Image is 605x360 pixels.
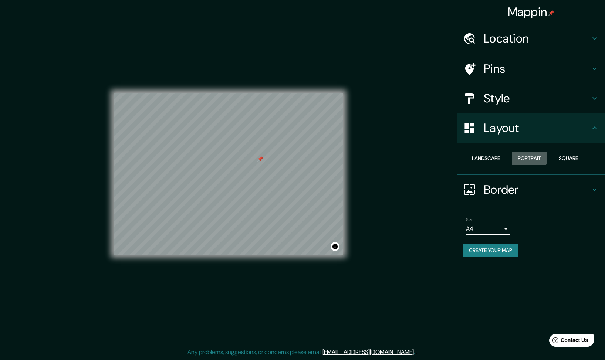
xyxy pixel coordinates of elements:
[466,152,506,165] button: Landscape
[187,348,415,357] p: Any problems, suggestions, or concerns please email .
[508,4,555,19] h4: Mappin
[484,91,590,106] h4: Style
[416,348,418,357] div: .
[415,348,416,357] div: .
[457,54,605,84] div: Pins
[457,113,605,143] div: Layout
[484,61,590,76] h4: Pins
[539,331,597,352] iframe: Help widget launcher
[484,31,590,46] h4: Location
[457,84,605,113] div: Style
[457,175,605,204] div: Border
[553,152,584,165] button: Square
[322,348,414,356] a: [EMAIL_ADDRESS][DOMAIN_NAME]
[484,120,590,135] h4: Layout
[114,93,343,255] canvas: Map
[512,152,547,165] button: Portrait
[331,242,339,251] button: Toggle attribution
[457,24,605,53] div: Location
[466,223,510,235] div: A4
[463,244,518,257] button: Create your map
[548,10,554,16] img: pin-icon.png
[466,216,474,223] label: Size
[484,182,590,197] h4: Border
